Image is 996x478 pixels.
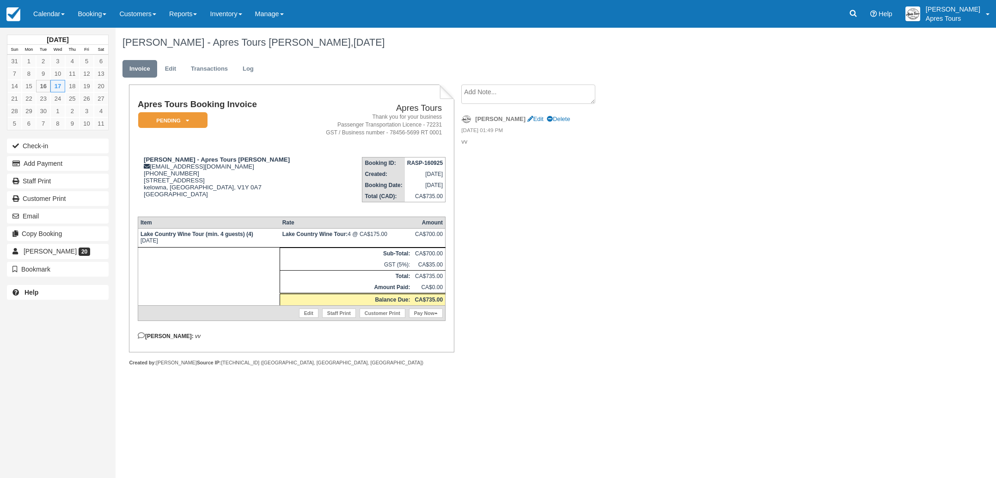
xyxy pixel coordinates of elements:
a: 21 [7,92,22,105]
th: Rate [280,217,413,228]
strong: [PERSON_NAME]: [138,333,194,339]
th: Created: [362,169,405,180]
button: Add Payment [7,156,109,171]
a: 13 [94,67,108,80]
th: Total (CAD): [362,191,405,202]
a: Transactions [184,60,235,78]
a: Customer Print [7,191,109,206]
a: 3 [50,55,65,67]
a: 1 [50,105,65,117]
strong: Source IP: [197,360,221,365]
td: CA$0.00 [412,282,445,294]
p: [PERSON_NAME] [926,5,980,14]
a: 20 [94,80,108,92]
th: Sub-Total: [280,248,413,259]
strong: [DATE] [47,36,68,43]
td: [DATE] [138,228,280,247]
span: [DATE] [354,36,385,48]
a: Delete [547,115,570,122]
th: Balance Due: [280,293,413,305]
a: 6 [94,55,108,67]
a: 6 [22,117,36,130]
a: 2 [65,105,79,117]
th: Mon [22,45,36,55]
th: Thu [65,45,79,55]
th: Sun [7,45,22,55]
a: 11 [94,117,108,130]
a: Pay Now [409,309,443,318]
a: 18 [65,80,79,92]
a: 4 [65,55,79,67]
th: Item [138,217,280,228]
em: [DATE] 01:49 PM [461,127,617,137]
a: 26 [79,92,94,105]
a: 16 [36,80,50,92]
th: Total: [280,270,413,282]
a: 14 [7,80,22,92]
td: CA$35.00 [412,259,445,271]
a: 17 [50,80,65,92]
address: Thank you for your business Passenger Transportation Licence - 72231 GST / Business number - 7845... [312,113,442,137]
a: 28 [7,105,22,117]
button: Check-in [7,139,109,153]
a: 10 [50,67,65,80]
a: [PERSON_NAME] 20 [7,244,109,259]
td: GST (5%): [280,259,413,271]
i: Help [870,11,877,17]
strong: [PERSON_NAME] - Apres Tours [PERSON_NAME] [144,156,290,163]
a: Staff Print [322,309,356,318]
td: CA$735.00 [405,191,446,202]
strong: [PERSON_NAME] [475,115,525,122]
a: Edit [158,60,183,78]
h2: Apres Tours [312,103,442,113]
img: checkfront-main-nav-mini-logo.png [6,7,20,21]
p: Apres Tours [926,14,980,23]
td: CA$735.00 [412,270,445,282]
a: 31 [7,55,22,67]
a: 7 [7,67,22,80]
a: 5 [7,117,22,130]
a: 1 [22,55,36,67]
a: 8 [50,117,65,130]
a: 3 [79,105,94,117]
a: 8 [22,67,36,80]
th: Amount Paid: [280,282,413,294]
a: 12 [79,67,94,80]
th: Sat [94,45,108,55]
th: Booking ID: [362,157,405,169]
a: 10 [79,117,94,130]
td: [DATE] [405,169,446,180]
em: Pending [138,112,208,128]
a: Invoice [122,60,157,78]
a: Edit [527,115,544,122]
a: Pending [138,112,204,129]
td: 4 @ CA$175.00 [280,228,413,247]
a: Customer Print [360,309,405,318]
a: 23 [36,92,50,105]
td: CA$700.00 [412,248,445,259]
th: Fri [79,45,94,55]
img: A1 [905,6,920,21]
div: [EMAIL_ADDRESS][DOMAIN_NAME] [PHONE_NUMBER] [STREET_ADDRESS] kelowna, [GEOGRAPHIC_DATA], V1Y 0A7 ... [138,156,308,209]
th: Tue [36,45,50,55]
a: 30 [36,105,50,117]
a: 27 [94,92,108,105]
button: Copy Booking [7,226,109,241]
em: vv [195,333,201,339]
p: vv [461,138,617,146]
a: Help [7,285,109,300]
a: 9 [36,67,50,80]
span: 20 [79,248,90,256]
a: 29 [22,105,36,117]
a: 15 [22,80,36,92]
th: Wed [50,45,65,55]
a: Edit [299,309,318,318]
button: Email [7,209,109,224]
a: 22 [22,92,36,105]
strong: CA$735.00 [415,296,443,303]
strong: Lake Country Wine Tour (min. 4 guests) (4) [141,231,253,237]
button: Bookmark [7,262,109,277]
h1: [PERSON_NAME] - Apres Tours [PERSON_NAME], [122,37,855,48]
b: Help [24,289,38,296]
a: 7 [36,117,50,130]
